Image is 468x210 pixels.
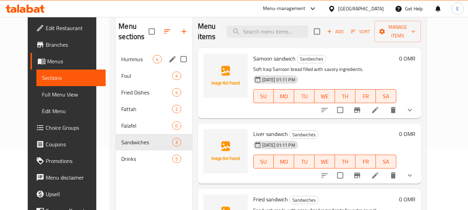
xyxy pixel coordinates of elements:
[399,54,415,63] h6: 0 OMR
[253,194,288,204] span: Fried sandwich
[46,190,100,198] span: Upsell
[385,167,401,184] button: delete
[371,171,379,180] a: Edit menu item
[203,54,248,98] img: Samoon sandwich
[203,129,248,173] img: Liver sandwich
[172,88,181,97] div: items
[316,167,333,184] button: sort-choices
[116,134,192,150] div: Sandwiches3
[116,84,192,101] div: Fried Dishes4
[401,167,418,184] button: show more
[346,26,374,37] span: Sort items
[456,5,459,12] span: E
[116,101,192,117] div: Fattah2
[153,56,161,63] span: 4
[380,23,415,40] span: Manage items
[46,124,100,132] span: Choice Groups
[30,153,106,169] a: Promotions
[355,155,376,168] button: FR
[253,129,288,139] span: Liver sandwich
[121,88,172,97] span: Fried Dishes
[274,155,294,168] button: MO
[349,26,372,37] button: Sort
[349,102,365,118] button: Branch-specific-item
[290,196,318,204] span: Sandwiches
[172,138,181,146] div: items
[172,155,181,163] div: items
[351,28,370,36] span: Sort
[30,36,106,53] a: Branches
[297,91,312,101] span: TU
[297,55,326,63] div: Sandwiches
[399,129,415,139] h6: 0 OMR
[326,28,345,36] span: Add
[263,4,306,13] div: Menu-management
[297,157,312,167] span: TU
[274,89,294,103] button: MO
[349,167,365,184] button: Branch-specific-item
[338,5,384,12] div: [GEOGRAPHIC_DATA]
[46,157,100,165] span: Promotions
[121,155,172,163] span: Drinks
[172,105,181,113] div: items
[173,122,180,129] span: 0
[153,55,161,63] div: items
[289,196,319,204] div: Sandwiches
[317,91,332,101] span: WE
[116,51,192,67] div: Hummus4edit
[253,155,274,168] button: SU
[176,23,192,40] button: Add section
[338,91,353,101] span: TH
[294,89,315,103] button: TU
[36,86,106,103] a: Full Menu View
[121,121,172,130] div: Falafel
[42,107,100,115] span: Edit Menu
[406,106,414,114] svg: Show Choices
[173,139,180,146] span: 3
[358,157,373,167] span: FR
[172,121,181,130] div: items
[30,20,106,36] a: Edit Restaurant
[253,53,295,64] span: Samoon sandwich
[30,186,106,202] a: Upsell
[259,76,298,83] span: [DATE] 01:11 PM
[116,150,192,167] div: Drinks5
[333,168,347,183] span: Select to update
[46,140,100,148] span: Coupons
[401,102,418,118] button: show more
[290,131,318,139] span: Sandwiches
[376,89,396,103] button: SA
[36,70,106,86] a: Sections
[379,91,394,101] span: SA
[198,21,219,42] h2: Menu items
[167,54,178,64] button: edit
[121,105,172,113] span: Fattah
[121,72,172,80] span: Foul
[294,155,315,168] button: TU
[173,89,180,96] span: 4
[227,26,308,38] input: search
[172,72,181,80] div: items
[256,91,271,101] span: SU
[116,67,192,84] div: Foul4
[333,103,347,117] span: Select to update
[30,119,106,136] a: Choice Groups
[144,24,159,39] span: Select all sections
[46,40,100,49] span: Branches
[315,89,335,103] button: WE
[324,26,346,37] span: Add item
[121,138,172,146] span: Sandwiches
[316,102,333,118] button: sort-choices
[355,89,376,103] button: FR
[315,155,335,168] button: WE
[116,117,192,134] div: Falafel0
[406,171,414,180] svg: Show Choices
[338,157,353,167] span: TH
[121,55,153,63] span: Hummus
[256,157,271,167] span: SU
